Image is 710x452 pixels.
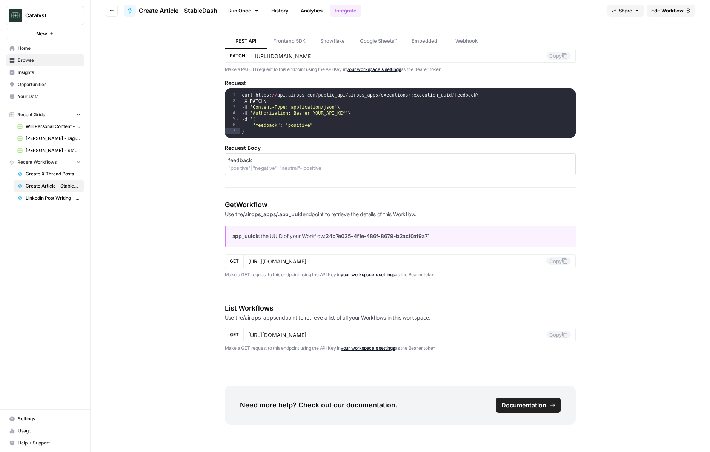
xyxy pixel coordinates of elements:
a: REST API [225,33,267,49]
div: 3 [225,104,240,110]
p: Make a GET request to this endpoint using the API Key in as the Bearer token [225,344,576,352]
a: Embedded [403,33,446,49]
a: [PERSON_NAME] - StableDash [14,145,84,157]
p: Make a GET request to this endpoint using the API Key in as the Bearer token [225,271,576,278]
span: Embedded [412,37,437,45]
a: Documentation [496,398,561,413]
button: Share [607,5,644,17]
span: Recent Grids [17,111,45,118]
a: Run Once [223,4,264,17]
span: GET [230,331,239,338]
a: your workspace's settings [341,345,395,351]
p: "positive"|"negative"|"neutral" - positive [228,164,573,172]
button: Copy [546,257,571,265]
span: Documentation [501,401,546,410]
span: Webhook [455,37,478,45]
a: Analytics [296,5,327,17]
span: Create X Thread Posts from Linkedin [26,171,81,177]
span: Browse [18,57,81,64]
p: Make a PATCH request to this endpoint using the API Key in as the Bearer token [225,66,576,73]
a: Opportunities [6,78,84,91]
strong: 24b7e025-4f1e-486f-8679-b2acf0af9a71 [326,233,430,239]
a: History [267,5,293,17]
div: 1 [225,92,240,98]
a: Create Article - StableDash [14,180,84,192]
a: Frontend SDK [267,33,312,49]
button: Copy [546,331,571,338]
div: 5 [225,116,240,122]
span: Recent Workflows [17,159,57,166]
span: Create Article - StableDash [139,6,217,15]
a: Create X Thread Posts from Linkedin [14,168,84,180]
strong: app_uuid [232,233,256,239]
a: Snowflake [312,33,354,49]
span: Insights [18,69,81,76]
button: Copy [546,52,571,60]
a: your workspace's settings [341,272,395,277]
p: is the UUID of your Workflow: [232,232,570,241]
h5: Request Body [225,144,576,152]
div: 2 [225,98,240,104]
div: Need more help? Check out our documentation. [225,386,576,425]
span: Linkedin Post Writing - [DATE] [26,195,81,201]
span: Usage [18,427,81,434]
div: 6 [225,122,240,128]
span: Snowflake [320,37,345,45]
a: Your Data [6,91,84,103]
a: Edit Workflow [647,5,695,17]
a: Linkedin Post Writing - [DATE] [14,192,84,204]
button: Help + Support [6,437,84,449]
div: 4 [225,110,240,116]
span: [PERSON_NAME] - StableDash [26,147,81,154]
span: Edit Workflow [651,7,684,14]
p: Use the endpoint to retrieve a list of all your Workflows in this workspace. [225,314,576,322]
div: 7 [225,128,240,134]
span: REST API [235,37,257,45]
span: Toggle code folding, rows 5 through 7 [236,116,240,122]
button: Workspace: Catalyst [6,6,84,25]
span: Help + Support [18,440,81,446]
span: Settings [18,415,81,422]
span: Home [18,45,81,52]
a: Google Sheets™ [354,33,403,49]
span: Catalyst [25,12,71,19]
span: Create Article - StableDash [26,183,81,189]
a: Will Personal Content - [DATE] [14,120,84,132]
p: feedback [228,157,252,164]
span: Frontend SDK [273,37,306,45]
h4: Get Workflow [225,200,576,210]
span: Opportunities [18,81,81,88]
span: New [36,30,47,37]
button: New [6,28,84,39]
span: Will Personal Content - [DATE] [26,123,81,130]
a: Usage [6,425,84,437]
a: Home [6,42,84,54]
a: your workspace's settings [346,66,401,72]
span: PATCH [230,52,245,59]
strong: /airops_apps/:app_uuid [243,211,303,217]
span: [PERSON_NAME] - Digital Wealth Insider [26,135,81,142]
a: Settings [6,413,84,425]
a: Create Article - StableDash [124,5,217,17]
a: Insights [6,66,84,78]
h5: Request [225,79,576,87]
span: Share [619,7,632,14]
a: [PERSON_NAME] - Digital Wealth Insider [14,132,84,145]
a: Integrate [330,5,361,17]
h4: List Workflows [225,303,576,314]
a: Webhook [446,33,488,49]
p: Use the endpoint to retrieve the details of this Workflow. [225,210,576,219]
span: GET [230,258,239,264]
button: Recent Grids [6,109,84,120]
strong: /airops_apps [243,314,276,321]
span: Google Sheets™ [360,37,397,45]
span: Your Data [18,93,81,100]
button: Recent Workflows [6,157,84,168]
img: Catalyst Logo [9,9,22,22]
a: Browse [6,54,84,66]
